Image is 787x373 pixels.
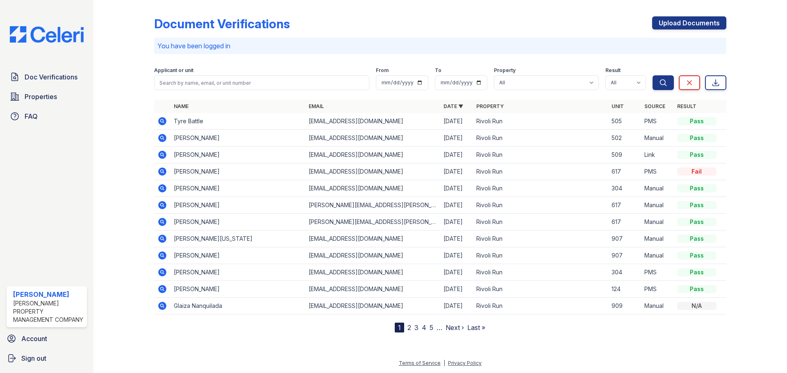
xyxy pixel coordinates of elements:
[171,180,305,197] td: [PERSON_NAME]
[641,214,674,231] td: Manual
[608,197,641,214] td: 617
[422,323,426,332] a: 4
[473,264,608,281] td: Rivoli Run
[644,103,665,109] a: Source
[448,360,482,366] a: Privacy Policy
[608,113,641,130] td: 505
[473,130,608,147] td: Rivoli Run
[612,103,624,109] a: Unit
[641,130,674,147] td: Manual
[305,180,440,197] td: [EMAIL_ADDRESS][DOMAIN_NAME]
[154,16,290,31] div: Document Verifications
[473,247,608,264] td: Rivoli Run
[473,113,608,130] td: Rivoli Run
[437,323,442,332] span: …
[399,360,441,366] a: Terms of Service
[305,130,440,147] td: [EMAIL_ADDRESS][DOMAIN_NAME]
[641,180,674,197] td: Manual
[677,151,716,159] div: Pass
[641,163,674,180] td: PMS
[677,268,716,276] div: Pass
[21,353,46,363] span: Sign out
[677,251,716,260] div: Pass
[3,26,90,43] img: CE_Logo_Blue-a8612792a0a2168367f1c8372b55b34899dd931a85d93a1a3d3e32e68fde9ad4.png
[305,231,440,247] td: [EMAIL_ADDRESS][DOMAIN_NAME]
[677,235,716,243] div: Pass
[414,323,419,332] a: 3
[473,231,608,247] td: Rivoli Run
[467,323,485,332] a: Last »
[171,264,305,281] td: [PERSON_NAME]
[171,197,305,214] td: [PERSON_NAME]
[608,298,641,314] td: 909
[407,323,411,332] a: 2
[608,163,641,180] td: 617
[473,163,608,180] td: Rivoli Run
[440,264,473,281] td: [DATE]
[440,214,473,231] td: [DATE]
[7,108,87,124] a: FAQ
[641,231,674,247] td: Manual
[641,281,674,298] td: PMS
[305,298,440,314] td: [EMAIL_ADDRESS][DOMAIN_NAME]
[444,103,463,109] a: Date ▼
[440,298,473,314] td: [DATE]
[641,113,674,130] td: PMS
[440,113,473,130] td: [DATE]
[608,214,641,231] td: 617
[444,360,445,366] div: |
[305,197,440,214] td: [PERSON_NAME][EMAIL_ADDRESS][PERSON_NAME][DOMAIN_NAME]
[171,214,305,231] td: [PERSON_NAME]
[473,147,608,163] td: Rivoli Run
[435,67,441,74] label: To
[305,247,440,264] td: [EMAIL_ADDRESS][DOMAIN_NAME]
[171,231,305,247] td: [PERSON_NAME][US_STATE]
[608,247,641,264] td: 907
[440,231,473,247] td: [DATE]
[171,247,305,264] td: [PERSON_NAME]
[305,264,440,281] td: [EMAIL_ADDRESS][DOMAIN_NAME]
[641,264,674,281] td: PMS
[473,180,608,197] td: Rivoli Run
[440,147,473,163] td: [DATE]
[677,302,716,310] div: N/A
[376,67,389,74] label: From
[605,67,621,74] label: Result
[157,41,723,51] p: You have been logged in
[171,163,305,180] td: [PERSON_NAME]
[440,130,473,147] td: [DATE]
[25,111,38,121] span: FAQ
[608,180,641,197] td: 304
[476,103,504,109] a: Property
[677,117,716,125] div: Pass
[440,247,473,264] td: [DATE]
[641,197,674,214] td: Manual
[677,218,716,226] div: Pass
[13,299,84,324] div: [PERSON_NAME] Property Management Company
[25,72,77,82] span: Doc Verifications
[440,180,473,197] td: [DATE]
[473,281,608,298] td: Rivoli Run
[677,285,716,293] div: Pass
[3,330,90,347] a: Account
[395,323,404,332] div: 1
[608,147,641,163] td: 509
[21,334,47,344] span: Account
[494,67,516,74] label: Property
[305,281,440,298] td: [EMAIL_ADDRESS][DOMAIN_NAME]
[677,103,696,109] a: Result
[305,214,440,231] td: [PERSON_NAME][EMAIL_ADDRESS][PERSON_NAME][DOMAIN_NAME]
[641,247,674,264] td: Manual
[7,88,87,105] a: Properties
[25,92,57,102] span: Properties
[473,214,608,231] td: Rivoli Run
[608,231,641,247] td: 907
[309,103,324,109] a: Email
[608,130,641,147] td: 502
[440,197,473,214] td: [DATE]
[641,298,674,314] td: Manual
[171,298,305,314] td: Glaiza Nanquilada
[608,281,641,298] td: 124
[171,147,305,163] td: [PERSON_NAME]
[305,113,440,130] td: [EMAIL_ADDRESS][DOMAIN_NAME]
